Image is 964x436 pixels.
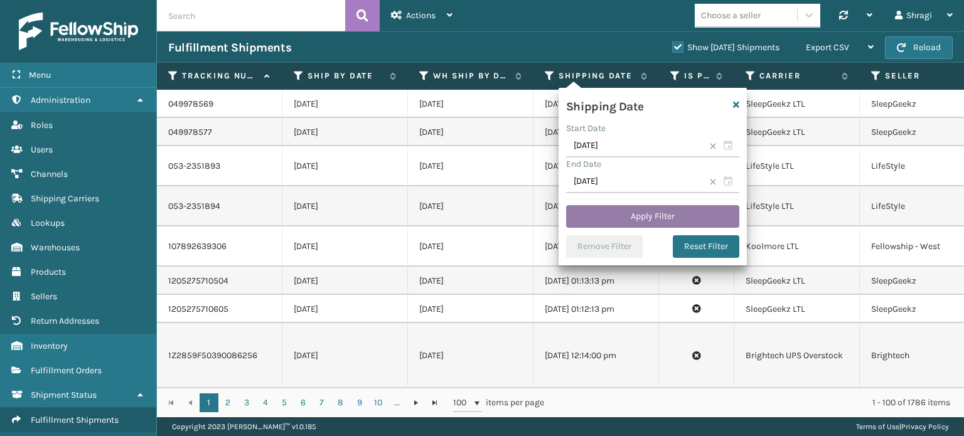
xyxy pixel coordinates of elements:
td: [DATE] 04:15:25 pm [533,146,659,186]
h4: Shipping Date [566,95,644,114]
td: [DATE] 01:13:13 pm [533,267,659,295]
a: 9 [350,393,369,412]
p: Copyright 2023 [PERSON_NAME]™ v 1.0.185 [172,417,316,436]
img: logo [19,13,138,50]
a: Terms of Use [856,422,899,431]
td: [DATE] [282,146,408,186]
td: SleepGeekz LTL [734,118,860,146]
td: [DATE] [408,267,533,295]
td: 1Z2859F50390086256 [157,323,282,388]
span: Warehouses [31,242,80,253]
td: [DATE] [282,323,408,388]
td: [DATE] [408,226,533,267]
span: Menu [29,70,51,80]
a: 6 [294,393,313,412]
td: 1205275710504 [157,267,282,295]
td: SleepGeekz LTL [734,267,860,295]
span: Go to the last page [430,398,440,408]
td: [DATE] [282,186,408,226]
td: [DATE] 01:30:30 pm [533,90,659,118]
button: Reload [885,36,953,59]
span: Fulfillment Shipments [31,415,119,425]
span: Inventory [31,341,68,351]
a: 8 [331,393,350,412]
td: [DATE] [408,118,533,146]
td: [DATE] [282,118,408,146]
td: [DATE] [282,295,408,323]
a: 5 [275,393,294,412]
a: 3 [237,393,256,412]
td: [DATE] [408,323,533,388]
a: 10 [369,393,388,412]
td: 1205275710605 [157,295,282,323]
td: 107892639306 [157,226,282,267]
td: [DATE] 04:15:15 pm [533,226,659,267]
td: Brightech UPS Overstock [734,323,860,388]
a: 2 [218,393,237,412]
div: | [856,417,949,436]
td: LifeStyle LTL [734,186,860,226]
a: Privacy Policy [901,422,949,431]
td: [DATE] [408,90,533,118]
span: Lookups [31,218,65,228]
a: 1 [200,393,218,412]
label: Start Date [566,123,606,134]
label: Show [DATE] Shipments [672,42,779,53]
label: Ship By Date [308,70,383,82]
a: 4 [256,393,275,412]
span: Shipping Carriers [31,193,99,204]
a: 7 [313,393,331,412]
td: 049978569 [157,90,282,118]
span: Return Addresses [31,316,99,326]
label: Seller [885,70,961,82]
span: Administration [31,95,90,105]
label: Is Prime [684,70,710,82]
td: [DATE] [408,295,533,323]
a: Go to the last page [426,393,444,412]
span: Shipment Status [31,390,97,400]
label: Carrier [759,70,835,82]
td: [DATE] 04:30:27 pm [533,186,659,226]
a: Go to the next page [407,393,426,412]
td: Koolmore LTL [734,226,860,267]
td: [DATE] 01:12:13 pm [533,295,659,323]
input: MM/DD/YYYY [566,135,739,157]
label: WH Ship By Date [433,70,509,82]
span: items per page [453,393,545,412]
label: Shipping Date [559,70,635,82]
span: Products [31,267,66,277]
span: Actions [406,10,436,21]
h3: Fulfillment Shipments [168,40,291,55]
td: [DATE] [408,146,533,186]
td: [DATE] [282,226,408,267]
label: End Date [566,159,601,169]
span: Channels [31,169,68,179]
span: Roles [31,120,53,130]
td: [DATE] 01:30:32 pm [533,118,659,146]
span: Go to the next page [411,398,421,408]
span: 100 [453,396,472,409]
div: 1 - 100 of 1786 items [562,396,950,409]
input: MM/DD/YYYY [566,171,739,193]
td: 053-2351893 [157,146,282,186]
span: Users [31,144,53,155]
a: ... [388,393,407,412]
td: 053-2351894 [157,186,282,226]
span: Fulfillment Orders [31,365,102,376]
div: Choose a seller [701,9,761,22]
td: 049978577 [157,118,282,146]
td: SleepGeekz LTL [734,295,860,323]
label: Tracking Number [182,70,258,82]
td: [DATE] [282,267,408,295]
span: Export CSV [806,42,849,53]
button: Remove Filter [566,235,643,258]
button: Apply Filter [566,205,739,228]
button: Reset Filter [673,235,739,258]
td: SleepGeekz LTL [734,90,860,118]
td: LifeStyle LTL [734,146,860,186]
span: Sellers [31,291,57,302]
td: [DATE] 12:14:00 pm [533,323,659,388]
td: [DATE] [282,90,408,118]
td: [DATE] [408,186,533,226]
